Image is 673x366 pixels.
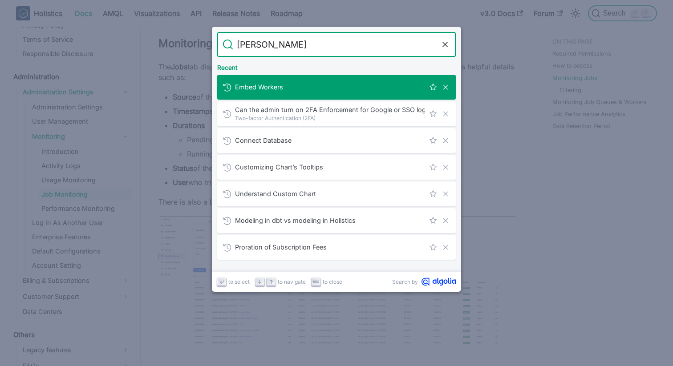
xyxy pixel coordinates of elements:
button: Remove this search from history [441,136,450,145]
svg: Enter key [219,278,225,285]
button: Remove this search from history [441,189,450,199]
svg: Escape key [312,278,319,285]
button: Remove this search from history [441,109,450,119]
span: Modeling in dbt vs modeling in Holistics [235,216,425,225]
a: Can the admin turn on 2FA Enforcement for Google or SSO login methods?​Two-factor Authentication ... [217,101,456,126]
input: Search docs [233,32,440,57]
button: Remove this search from history [441,216,450,225]
svg: Arrow up [268,278,275,285]
span: to navigate [278,278,306,286]
button: Remove this search from history [441,242,450,252]
a: Understand Custom Chart [217,181,456,206]
a: Embed Workers [217,75,456,100]
button: Save this search [428,162,438,172]
span: Search by [392,278,418,286]
span: Understand Custom Chart [235,189,425,198]
span: Embed Workers [235,83,425,91]
button: Save this search [428,82,438,92]
svg: Arrow down [256,278,263,285]
svg: Algolia [422,278,456,286]
span: to select [228,278,250,286]
a: Connect Database [217,128,456,153]
span: Customizing Chart’s Tooltips [235,163,425,171]
button: Save this search [428,109,438,119]
button: Save this search [428,189,438,199]
a: Search byAlgolia [392,278,456,286]
a: Proration of Subscription Fees [217,235,456,260]
div: Recent [215,57,458,75]
a: Modeling in dbt vs modeling in Holistics [217,208,456,233]
span: to close [323,278,342,286]
button: Remove this search from history [441,82,450,92]
button: Save this search [428,242,438,252]
a: Customizing Chart’s Tooltips [217,155,456,180]
button: Save this search [428,136,438,145]
button: Clear the query [440,39,450,50]
span: Proration of Subscription Fees [235,243,425,251]
button: Save this search [428,216,438,225]
span: Can the admin turn on 2FA Enforcement for Google or SSO login methods?​ [235,105,425,114]
span: Two-factor Authentication (2FA) [235,114,425,122]
span: Connect Database [235,136,425,145]
button: Remove this search from history [441,162,450,172]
